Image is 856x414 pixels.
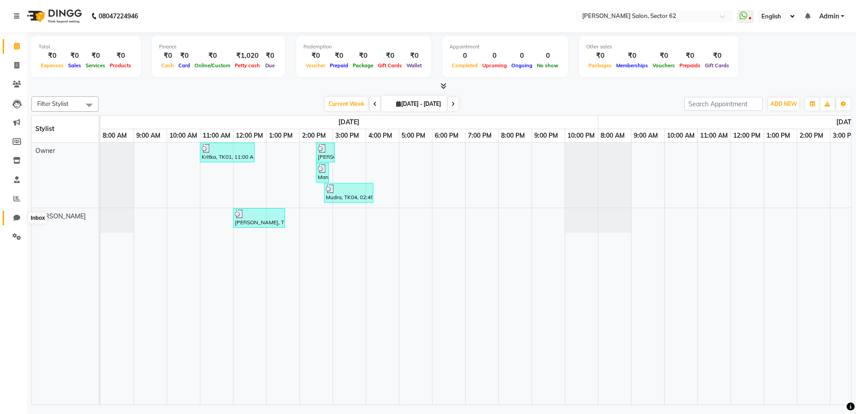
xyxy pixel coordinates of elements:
[336,116,362,129] a: September 1, 2025
[535,62,561,69] span: No show
[535,51,561,61] div: 0
[480,51,509,61] div: 0
[39,62,66,69] span: Expenses
[703,62,731,69] span: Gift Cards
[404,51,424,61] div: ₹0
[262,51,278,61] div: ₹0
[300,129,328,142] a: 2:00 PM
[234,209,284,227] div: [PERSON_NAME], TK02, 12:00 PM-01:35 PM, Women's Hair Colour Touchup Innova,Women's Hair Wash,Wome...
[366,129,394,142] a: 4:00 PM
[731,129,763,142] a: 12:00 PM
[350,51,376,61] div: ₹0
[614,51,650,61] div: ₹0
[586,51,614,61] div: ₹0
[100,129,129,142] a: 8:00 AM
[263,62,277,69] span: Due
[586,62,614,69] span: Packages
[23,4,84,29] img: logo
[325,184,372,201] div: Mudra, TK04, 02:45 PM-04:15 PM, Waxing Arms Advance,Waxing Legs Advance,Waxing Front / Back Advance
[665,129,697,142] a: 10:00 AM
[404,62,424,69] span: Wallet
[509,62,535,69] span: Ongoing
[66,62,83,69] span: Sales
[684,97,763,111] input: Search Appointment
[532,129,560,142] a: 9:00 PM
[267,129,295,142] a: 1:00 PM
[192,62,233,69] span: Online/Custom
[201,144,254,161] div: Kritka, TK01, 11:00 AM-12:40 PM, Waxing Arms Advance,Waxing Legs Advance,Waxing Front / Back Adva...
[614,62,650,69] span: Memberships
[303,62,328,69] span: Voucher
[376,51,404,61] div: ₹0
[509,51,535,61] div: 0
[586,43,731,51] div: Other sales
[631,129,660,142] a: 9:00 AM
[703,51,731,61] div: ₹0
[499,129,527,142] a: 8:00 PM
[159,62,176,69] span: Cash
[200,129,233,142] a: 11:00 AM
[35,147,55,155] span: Owner
[83,51,108,61] div: ₹0
[108,51,134,61] div: ₹0
[233,62,262,69] span: Petty cash
[328,51,350,61] div: ₹0
[677,62,703,69] span: Prepaids
[28,213,47,223] div: Inbox
[333,129,361,142] a: 3:00 PM
[303,43,424,51] div: Redemption
[819,12,839,21] span: Admin
[35,212,86,220] span: [PERSON_NAME]
[450,62,480,69] span: Completed
[192,51,233,61] div: ₹0
[66,51,83,61] div: ₹0
[328,62,350,69] span: Prepaid
[317,164,328,181] div: Manju, TK7613625, 02:30 PM-02:50 PM, Threading Eyebrow,Waxing Upper Lips,Threading Chin
[317,144,334,161] div: [PERSON_NAME], TK03, 02:30 PM-03:05 PM, Waxing Arms Normal,Threading Eyebrow
[768,98,799,110] button: ADD NEW
[450,43,561,51] div: Appointment
[350,62,376,69] span: Package
[677,51,703,61] div: ₹0
[233,51,262,61] div: ₹1,020
[598,129,627,142] a: 8:00 AM
[466,129,494,142] a: 7:00 PM
[39,43,134,51] div: Total
[480,62,509,69] span: Upcoming
[565,129,597,142] a: 10:00 PM
[39,51,66,61] div: ₹0
[83,62,108,69] span: Services
[176,51,192,61] div: ₹0
[770,100,797,107] span: ADD NEW
[698,129,730,142] a: 11:00 AM
[233,129,265,142] a: 12:00 PM
[303,51,328,61] div: ₹0
[35,125,54,133] span: Stylist
[650,62,677,69] span: Vouchers
[159,43,278,51] div: Finance
[99,4,138,29] b: 08047224946
[176,62,192,69] span: Card
[797,129,826,142] a: 2:00 PM
[650,51,677,61] div: ₹0
[394,100,443,107] span: [DATE] - [DATE]
[399,129,428,142] a: 5:00 PM
[325,97,368,111] span: Current Week
[37,100,69,107] span: Filter Stylist
[159,51,176,61] div: ₹0
[108,62,134,69] span: Products
[432,129,461,142] a: 6:00 PM
[764,129,792,142] a: 1:00 PM
[450,51,480,61] div: 0
[134,129,163,142] a: 9:00 AM
[167,129,199,142] a: 10:00 AM
[376,62,404,69] span: Gift Cards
